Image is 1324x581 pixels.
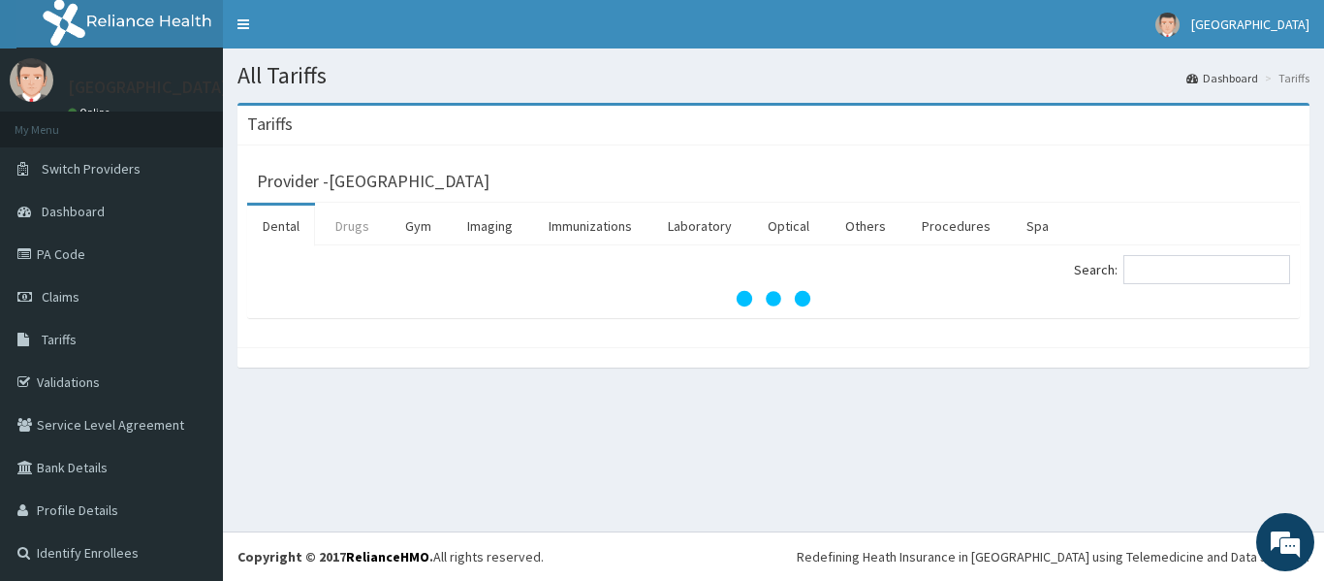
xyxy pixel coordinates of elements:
a: Laboratory [652,206,747,246]
div: Redefining Heath Insurance in [GEOGRAPHIC_DATA] using Telemedicine and Data Science! [797,547,1309,566]
a: Imaging [452,206,528,246]
span: Tariffs [42,331,77,348]
a: Drugs [320,206,385,246]
span: [GEOGRAPHIC_DATA] [1191,16,1309,33]
a: Procedures [906,206,1006,246]
a: Immunizations [533,206,647,246]
a: Others [830,206,901,246]
span: Dashboard [42,203,105,220]
strong: Copyright © 2017 . [237,548,433,565]
a: Gym [390,206,447,246]
footer: All rights reserved. [223,532,1324,581]
a: Optical [752,206,825,246]
a: Dashboard [1186,70,1258,86]
h1: All Tariffs [237,63,1309,88]
label: Search: [1074,255,1290,284]
h3: Provider - [GEOGRAPHIC_DATA] [257,173,489,190]
h3: Tariffs [247,115,293,133]
span: Claims [42,288,79,306]
img: User Image [1155,13,1180,37]
li: Tariffs [1260,70,1309,86]
a: Online [68,106,114,119]
svg: audio-loading [735,260,812,338]
a: Spa [1011,206,1064,246]
input: Search: [1123,255,1290,284]
a: Dental [247,206,315,246]
p: [GEOGRAPHIC_DATA] [68,79,228,96]
img: User Image [10,58,53,102]
a: RelianceHMO [346,548,429,565]
span: Switch Providers [42,160,141,178]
